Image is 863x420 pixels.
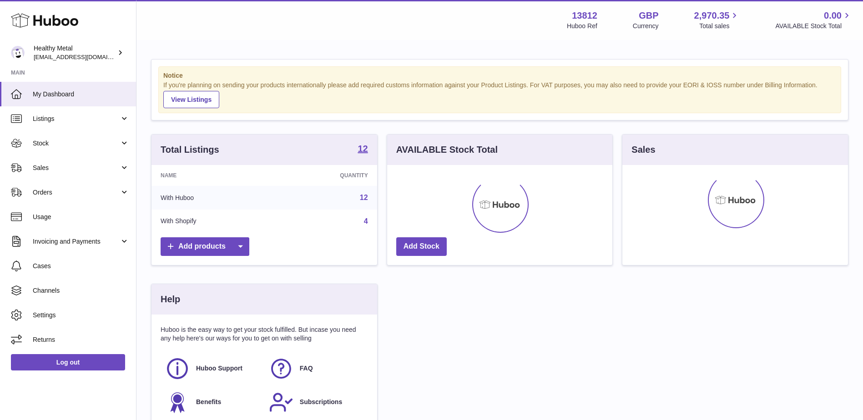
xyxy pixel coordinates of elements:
span: Returns [33,335,129,344]
span: Sales [33,164,120,172]
span: Invoicing and Payments [33,237,120,246]
h3: Sales [631,144,655,156]
a: 12 [358,144,368,155]
a: 4 [364,217,368,225]
th: Name [151,165,273,186]
span: Listings [33,115,120,123]
span: Subscriptions [300,398,342,406]
div: Currency [633,22,659,30]
a: FAQ [269,356,363,381]
a: Add Stock [396,237,447,256]
a: Subscriptions [269,390,363,415]
a: Add products [161,237,249,256]
a: 12 [360,194,368,201]
h3: Total Listings [161,144,219,156]
span: Cases [33,262,129,270]
h3: AVAILABLE Stock Total [396,144,498,156]
span: [EMAIL_ADDRESS][DOMAIN_NAME] [34,53,134,60]
strong: 13812 [572,10,597,22]
span: Benefits [196,398,221,406]
a: Huboo Support [165,356,260,381]
strong: 12 [358,144,368,153]
span: Stock [33,139,120,148]
th: Quantity [273,165,377,186]
span: Channels [33,286,129,295]
span: Total sales [699,22,740,30]
span: Orders [33,188,120,197]
h3: Help [161,293,180,305]
span: Settings [33,311,129,320]
div: Huboo Ref [567,22,597,30]
span: FAQ [300,364,313,373]
a: View Listings [163,91,219,108]
a: Benefits [165,390,260,415]
a: 0.00 AVAILABLE Stock Total [775,10,852,30]
span: 0.00 [824,10,842,22]
strong: Notice [163,71,836,80]
span: 2,970.35 [694,10,730,22]
img: internalAdmin-13812@internal.huboo.com [11,46,25,60]
div: Healthy Metal [34,44,116,61]
strong: GBP [639,10,658,22]
span: AVAILABLE Stock Total [775,22,852,30]
span: Huboo Support [196,364,242,373]
span: Usage [33,213,129,221]
td: With Shopify [151,210,273,233]
p: Huboo is the easy way to get your stock fulfilled. But incase you need any help here's our ways f... [161,325,368,343]
a: Log out [11,354,125,370]
td: With Huboo [151,186,273,210]
div: If you're planning on sending your products internationally please add required customs informati... [163,81,836,108]
a: 2,970.35 Total sales [694,10,740,30]
span: My Dashboard [33,90,129,99]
